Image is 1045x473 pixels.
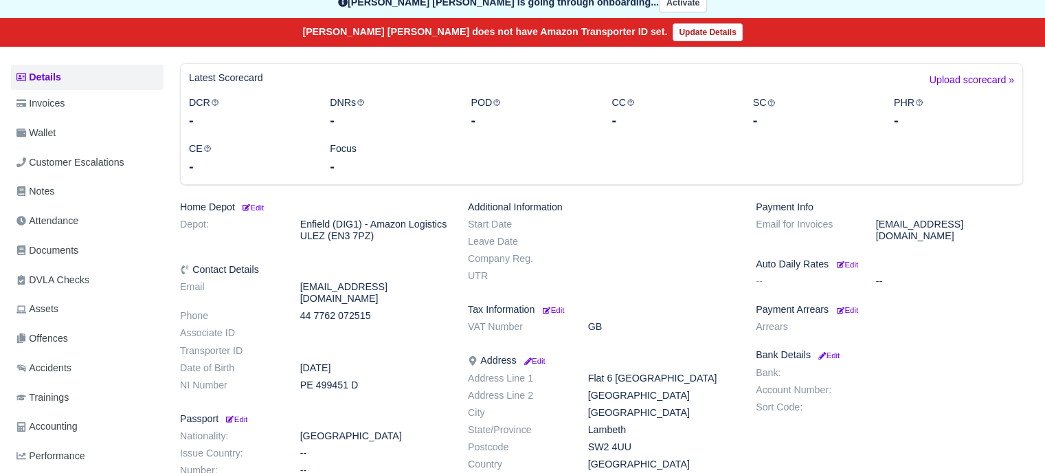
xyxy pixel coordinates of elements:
div: PHR [884,95,1024,130]
dt: UTR [458,270,578,282]
dt: State/Province [458,424,578,436]
a: Notes [11,178,164,205]
dd: SW2 4UU [578,441,745,453]
dt: Arrears [745,321,866,333]
dt: Leave Date [458,236,578,247]
span: Attendance [16,213,78,229]
small: Edit [837,306,858,314]
h6: Payment Info [756,201,1023,213]
div: CC [601,95,742,130]
span: Assets [16,301,58,317]
h6: Passport [180,413,447,425]
dt: Email [170,281,290,305]
h6: Latest Scorecard [189,72,263,84]
div: DNRs [319,95,460,130]
div: - [611,111,732,130]
a: Invoices [11,90,164,117]
iframe: Chat Widget [976,407,1045,473]
dd: Enfield (DIG1) - Amazon Logistics ULEZ (EN3 7PZ) [290,219,458,242]
small: Edit [543,306,564,314]
dt: VAT Number [458,321,578,333]
a: Offences [11,325,164,352]
a: Edit [521,355,545,366]
h6: Auto Daily Rates [756,258,1023,270]
span: Accidents [16,360,71,376]
div: - [894,111,1014,130]
dd: GB [578,321,745,333]
span: Offences [16,331,68,346]
div: - [471,111,591,130]
a: Attendance [11,208,164,234]
span: Notes [16,184,54,199]
dt: Issue Country: [170,448,290,459]
dd: [DATE] [290,362,458,374]
small: Edit [240,203,264,212]
a: Assets [11,296,164,322]
h6: Bank Details [756,349,1023,361]
span: DVLA Checks [16,272,89,288]
dt: NI Number [170,379,290,391]
span: Trainings [16,390,69,406]
dt: City [458,407,578,419]
dd: [GEOGRAPHIC_DATA] [290,430,458,442]
dt: Depot: [170,219,290,242]
span: Performance [16,448,85,464]
span: Documents [16,243,78,258]
div: - [330,111,450,130]
dt: -- [745,276,866,287]
dt: Postcode [458,441,578,453]
dt: Nationality: [170,430,290,442]
dd: [EMAIL_ADDRESS][DOMAIN_NAME] [866,219,1033,242]
div: - [330,157,450,176]
dd: -- [866,276,1033,287]
dt: Address Line 2 [458,390,578,401]
div: POD [460,95,601,130]
dt: Phone [170,310,290,322]
small: Edit [816,351,840,360]
dd: [GEOGRAPHIC_DATA] [578,459,745,470]
a: Accidents [11,355,164,382]
a: Edit [540,304,564,315]
span: Invoices [16,96,65,111]
dt: Associate ID [170,327,290,339]
a: Details [11,65,164,90]
small: Edit [521,357,545,365]
a: Upload scorecard » [930,72,1014,95]
small: Edit [224,415,247,423]
div: DCR [179,95,319,130]
a: Edit [834,304,858,315]
a: Documents [11,237,164,264]
dt: Address Line 1 [458,373,578,384]
dt: Country [458,459,578,470]
h6: Tax Information [468,304,735,316]
dt: Date of Birth [170,362,290,374]
a: Edit [240,201,264,212]
a: Edit [224,413,247,424]
dd: [EMAIL_ADDRESS][DOMAIN_NAME] [290,281,458,305]
dd: [GEOGRAPHIC_DATA] [578,390,745,401]
dt: Sort Code: [745,401,866,413]
div: - [753,111,873,130]
dt: Bank: [745,367,866,379]
a: Accounting [11,413,164,440]
h6: Additional Information [468,201,735,213]
a: Edit [834,258,858,269]
div: SC [743,95,884,130]
a: DVLA Checks [11,267,164,294]
a: Customer Escalations [11,149,164,176]
a: Trainings [11,384,164,411]
a: Wallet [11,120,164,146]
dd: [GEOGRAPHIC_DATA] [578,407,745,419]
h6: Address [468,355,735,366]
dt: Account Number: [745,384,866,396]
dd: Flat 6 [GEOGRAPHIC_DATA] [578,373,745,384]
a: Performance [11,443,164,470]
div: Focus [319,141,460,176]
span: Accounting [16,419,78,434]
dt: Email for Invoices [745,219,866,242]
dt: Start Date [458,219,578,230]
dd: Lambeth [578,424,745,436]
div: CE [179,141,319,176]
dd: 44 7762 072515 [290,310,458,322]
